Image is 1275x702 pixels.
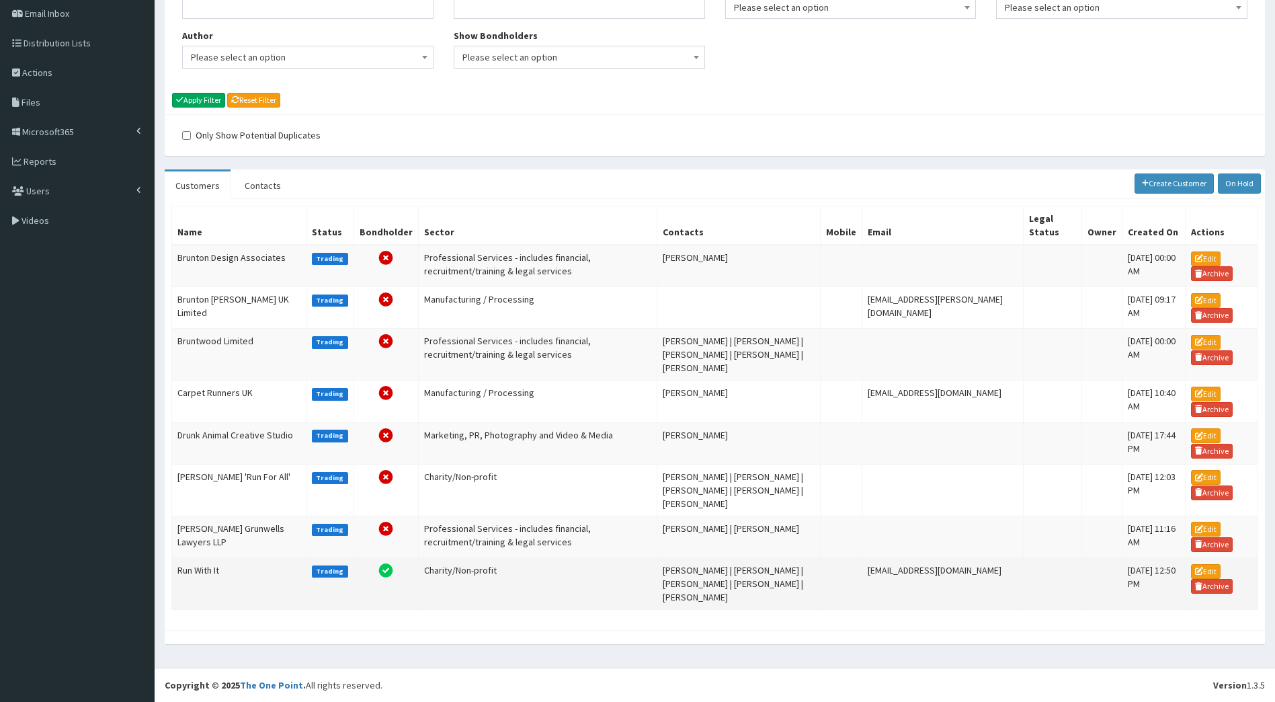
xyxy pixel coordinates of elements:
label: Trading [312,253,348,265]
a: The One Point [240,679,303,691]
td: [EMAIL_ADDRESS][DOMAIN_NAME] [862,557,1024,609]
td: Brunton [PERSON_NAME] UK Limited [172,287,306,329]
button: Apply Filter [172,93,225,108]
th: Contacts [657,206,820,245]
td: [PERSON_NAME] | [PERSON_NAME] [657,516,820,557]
footer: All rights reserved. [155,668,1275,702]
td: [PERSON_NAME] 'Run For All' [172,464,306,516]
th: Name [172,206,306,245]
a: Create Customer [1135,173,1215,194]
th: Status [306,206,354,245]
label: Show Bondholders [454,29,538,42]
a: Archive [1191,444,1233,459]
span: Actions [22,67,52,79]
input: Only Show Potential Duplicates [182,131,191,140]
a: Archive [1191,350,1233,365]
label: Trading [312,472,348,484]
a: Edit [1191,293,1221,308]
th: Owner [1081,206,1122,245]
th: Legal Status [1024,206,1081,245]
span: Users [26,185,50,197]
a: Customers [165,171,231,200]
td: Professional Services - includes financial, recruitment/training & legal services [418,329,657,381]
b: Version [1213,679,1247,691]
th: Email [862,206,1024,245]
th: Sector [418,206,657,245]
strong: Copyright © 2025 . [165,679,306,691]
label: Author [182,29,213,42]
span: Microsoft365 [22,126,74,138]
td: Carpet Runners UK [172,381,306,422]
span: Files [22,96,40,108]
td: [PERSON_NAME] | [PERSON_NAME] | [PERSON_NAME] | [PERSON_NAME] | [PERSON_NAME] [657,464,820,516]
a: Contacts [234,171,292,200]
td: [EMAIL_ADDRESS][DOMAIN_NAME] [862,381,1024,422]
span: Email Inbox [25,7,69,19]
span: Distribution Lists [24,37,91,49]
td: Professional Services - includes financial, recruitment/training & legal services [418,516,657,557]
td: [PERSON_NAME] [657,422,820,464]
a: On Hold [1218,173,1261,194]
a: Archive [1191,579,1233,594]
td: Charity/Non-profit [418,557,657,609]
span: Videos [22,214,49,227]
td: [DATE] 12:50 PM [1122,557,1186,609]
th: Mobile [820,206,862,245]
td: [DATE] 10:40 AM [1122,381,1186,422]
label: Trading [312,388,348,400]
span: Reports [24,155,56,167]
label: Trading [312,336,348,348]
td: Professional Services - includes financial, recruitment/training & legal services [418,245,657,287]
a: Archive [1191,308,1233,323]
span: Please select an option [182,46,434,69]
a: Archive [1191,402,1233,417]
a: Archive [1191,537,1233,552]
td: [PERSON_NAME] [657,245,820,287]
td: [PERSON_NAME] | [PERSON_NAME] | [PERSON_NAME] | [PERSON_NAME] | [PERSON_NAME] [657,329,820,381]
span: Please select an option [454,46,705,69]
span: Please select an option [191,48,425,67]
td: Charity/Non-profit [418,464,657,516]
td: Manufacturing / Processing [418,381,657,422]
td: [DATE] 12:03 PM [1122,464,1186,516]
a: Reset Filter [227,93,280,108]
td: [DATE] 17:44 PM [1122,422,1186,464]
td: [DATE] 00:00 AM [1122,245,1186,287]
td: Brunton Design Associates [172,245,306,287]
td: Run With It [172,557,306,609]
td: [DATE] 09:17 AM [1122,287,1186,329]
a: Edit [1191,564,1221,579]
td: [PERSON_NAME] | [PERSON_NAME] | [PERSON_NAME] | [PERSON_NAME] | [PERSON_NAME] [657,557,820,609]
td: [PERSON_NAME] [657,381,820,422]
td: [EMAIL_ADDRESS][PERSON_NAME][DOMAIN_NAME] [862,287,1024,329]
a: Edit [1191,470,1221,485]
div: 1.3.5 [1213,678,1265,692]
label: Only Show Potential Duplicates [182,128,321,142]
label: Trading [312,524,348,536]
a: Edit [1191,251,1221,266]
span: Please select an option [462,48,696,67]
td: [DATE] 00:00 AM [1122,329,1186,381]
td: Manufacturing / Processing [418,287,657,329]
a: Edit [1191,335,1221,350]
td: Marketing, PR, Photography and Video & Media [418,422,657,464]
a: Edit [1191,428,1221,443]
label: Trading [312,565,348,578]
td: [DATE] 11:16 AM [1122,516,1186,557]
a: Archive [1191,266,1233,281]
th: Created On [1122,206,1186,245]
td: Drunk Animal Creative Studio [172,422,306,464]
td: Bruntwood Limited [172,329,306,381]
th: Actions [1186,206,1258,245]
td: [PERSON_NAME] Grunwells Lawyers LLP [172,516,306,557]
label: Trading [312,430,348,442]
label: Trading [312,295,348,307]
a: Edit [1191,522,1221,537]
a: Edit [1191,387,1221,401]
th: Bondholder [354,206,418,245]
a: Archive [1191,485,1233,500]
